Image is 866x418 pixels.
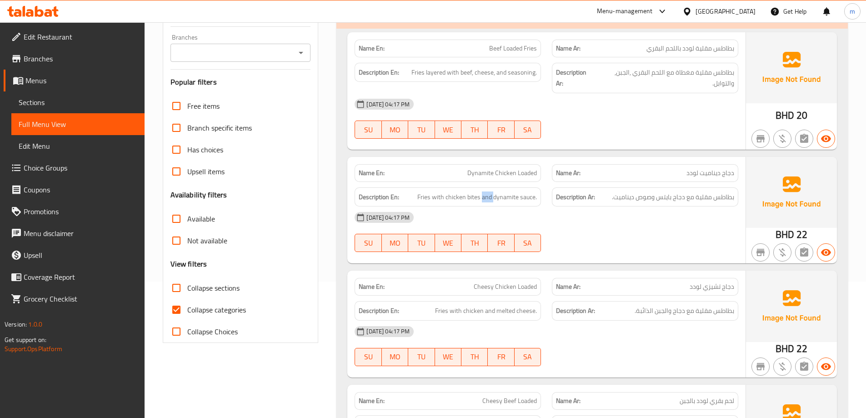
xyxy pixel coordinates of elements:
[776,226,794,243] span: BHD
[295,46,307,59] button: Open
[556,44,581,53] strong: Name Ar:
[385,350,405,363] span: MO
[408,348,435,366] button: TU
[796,106,807,124] span: 20
[24,53,137,64] span: Branches
[19,141,137,151] span: Edit Menu
[635,305,734,317] span: بطاطس مقلية مع دجاج والجبن الذائبة.
[359,282,385,292] strong: Name En:
[4,179,145,201] a: Coupons
[4,244,145,266] a: Upsell
[461,348,488,366] button: TH
[556,67,594,89] strong: Description Ar:
[518,350,537,363] span: SA
[556,305,595,317] strong: Description Ar:
[795,243,813,262] button: Not has choices
[612,191,734,203] span: بطاطس مقلية مع دجاج بايتس وصوص ديناميت.
[488,121,514,139] button: FR
[696,6,756,16] div: [GEOGRAPHIC_DATA]
[24,272,137,282] span: Coverage Report
[187,101,220,111] span: Free items
[488,348,514,366] button: FR
[4,26,145,48] a: Edit Restaurant
[518,237,537,250] span: SA
[746,32,837,103] img: Ae5nvW7+0k+MAAAAAElFTkSuQmCC
[474,282,537,292] span: Cheesy Chicken Loaded
[751,243,770,262] button: Not branch specific item
[596,67,734,89] span: بطاطس مقلية مغطاة مع اللحم البقري ,الجبن, والتوابل.
[19,97,137,108] span: Sections
[359,67,399,78] strong: Description En:
[170,77,311,87] h3: Popular filters
[435,121,461,139] button: WE
[795,358,813,376] button: Not has choices
[24,228,137,239] span: Menu disclaimer
[439,123,458,136] span: WE
[515,121,541,139] button: SA
[465,123,484,136] span: TH
[382,348,408,366] button: MO
[4,266,145,288] a: Coverage Report
[359,44,385,53] strong: Name En:
[363,213,413,222] span: [DATE] 04:17 PM
[439,237,458,250] span: WE
[355,121,381,139] button: SU
[491,350,511,363] span: FR
[4,288,145,310] a: Grocery Checklist
[24,293,137,304] span: Grocery Checklist
[385,237,405,250] span: MO
[363,100,413,109] span: [DATE] 04:17 PM
[435,348,461,366] button: WE
[4,201,145,222] a: Promotions
[187,144,223,155] span: Has choices
[359,168,385,178] strong: Name En:
[408,234,435,252] button: TU
[355,234,381,252] button: SU
[359,237,378,250] span: SU
[515,348,541,366] button: SA
[382,234,408,252] button: MO
[382,121,408,139] button: MO
[817,358,835,376] button: Available
[776,106,794,124] span: BHD
[408,121,435,139] button: TU
[795,130,813,148] button: Not has choices
[751,130,770,148] button: Not branch specific item
[746,271,837,342] img: Ae5nvW7+0k+MAAAAAElFTkSuQmCC
[4,70,145,91] a: Menus
[385,123,405,136] span: MO
[412,350,431,363] span: TU
[488,234,514,252] button: FR
[363,327,413,336] span: [DATE] 04:17 PM
[515,234,541,252] button: SA
[850,6,855,16] span: m
[491,237,511,250] span: FR
[24,162,137,173] span: Choice Groups
[435,305,537,317] span: Fries with chicken and melted cheese.
[482,396,537,406] span: Cheesy Beef Loaded
[556,168,581,178] strong: Name Ar:
[359,305,399,317] strong: Description En:
[518,123,537,136] span: SA
[25,75,137,86] span: Menus
[24,250,137,261] span: Upsell
[461,121,488,139] button: TH
[359,191,399,203] strong: Description En:
[773,243,791,262] button: Purchased item
[5,318,27,330] span: Version:
[817,243,835,262] button: Available
[5,343,62,355] a: Support.OpsPlatform
[359,396,385,406] strong: Name En:
[359,123,378,136] span: SU
[690,282,734,292] span: دجاج تشيزي لودد
[4,48,145,70] a: Branches
[359,350,378,363] span: SU
[19,119,137,130] span: Full Menu View
[187,166,225,177] span: Upsell items
[412,237,431,250] span: TU
[796,340,807,358] span: 22
[489,44,537,53] span: Beef Loaded Fries
[465,237,484,250] span: TH
[24,184,137,195] span: Coupons
[24,31,137,42] span: Edit Restaurant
